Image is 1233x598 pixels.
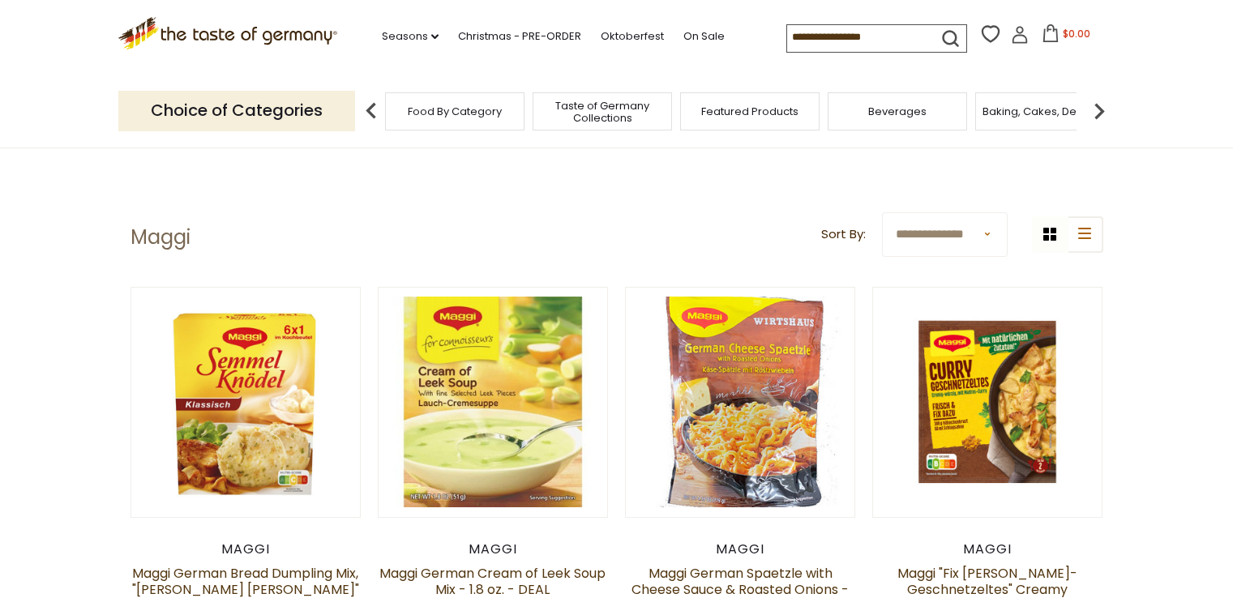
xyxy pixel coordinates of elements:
[355,95,387,127] img: previous arrow
[408,105,502,117] a: Food By Category
[626,288,855,517] img: Maggi Cheese Spaetzle with Roasted Onions
[1032,24,1101,49] button: $0.00
[868,105,927,117] a: Beverages
[131,541,362,557] div: Maggi
[131,288,361,517] img: Maggi Bread Dumpling Mix Semmel Knoedel
[873,288,1102,517] img: Maggi Curry-Geschnetzeltes
[821,224,866,245] label: Sort By:
[379,288,608,517] img: Maggi German Cream of Leek Soup Mix
[983,105,1108,117] a: Baking, Cakes, Desserts
[458,28,581,45] a: Christmas - PRE-ORDER
[118,91,355,130] p: Choice of Categories
[382,28,439,45] a: Seasons
[537,100,667,124] a: Taste of Germany Collections
[625,541,856,557] div: Maggi
[1063,27,1090,41] span: $0.00
[378,541,609,557] div: Maggi
[1083,95,1115,127] img: next arrow
[601,28,664,45] a: Oktoberfest
[131,225,191,250] h1: Maggi
[701,105,798,117] a: Featured Products
[683,28,725,45] a: On Sale
[872,541,1103,557] div: Maggi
